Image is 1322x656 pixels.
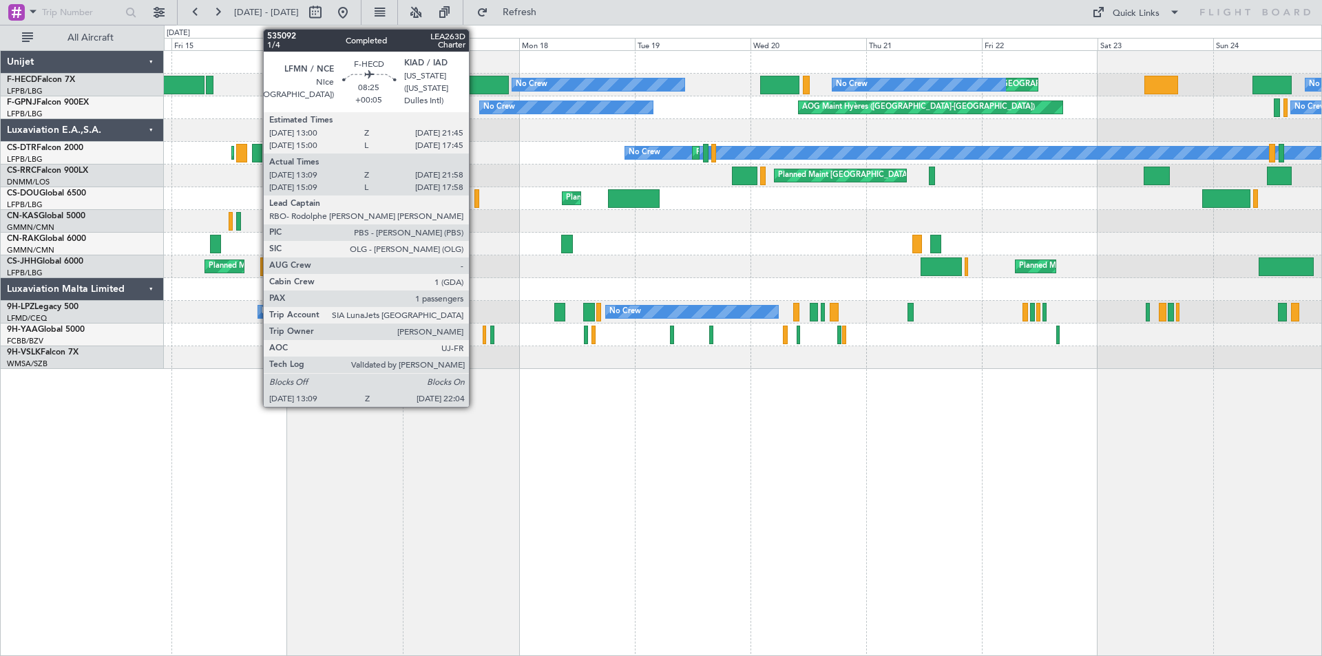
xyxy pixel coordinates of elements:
[7,76,75,84] a: F-HECDFalcon 7X
[7,303,34,311] span: 9H-LPZ
[7,86,43,96] a: LFPB/LBG
[1113,7,1160,21] div: Quick Links
[7,326,85,334] a: 9H-YAAGlobal 5000
[7,144,36,152] span: CS-DTR
[1019,256,1236,277] div: Planned Maint [GEOGRAPHIC_DATA] ([GEOGRAPHIC_DATA])
[7,257,36,266] span: CS-JHH
[7,245,54,255] a: GMMN/CMN
[42,2,121,23] input: Trip Number
[7,222,54,233] a: GMMN/CMN
[7,212,39,220] span: CN-KAS
[7,212,85,220] a: CN-KASGlobal 5000
[866,38,982,50] div: Thu 21
[403,38,518,50] div: Sun 17
[7,268,43,278] a: LFPB/LBG
[36,33,145,43] span: All Aircraft
[234,6,299,19] span: [DATE] - [DATE]
[7,235,86,243] a: CN-RAKGlobal 6000
[566,188,783,209] div: Planned Maint [GEOGRAPHIC_DATA] ([GEOGRAPHIC_DATA])
[7,235,39,243] span: CN-RAK
[7,348,41,357] span: 9H-VSLK
[836,74,868,95] div: No Crew
[7,348,78,357] a: 9H-VSLKFalcon 7X
[1098,38,1213,50] div: Sat 23
[1085,1,1187,23] button: Quick Links
[516,74,547,95] div: No Crew
[7,154,43,165] a: LFPB/LBG
[7,200,43,210] a: LFPB/LBG
[519,38,635,50] div: Mon 18
[982,38,1098,50] div: Fri 22
[7,144,83,152] a: CS-DTRFalcon 2000
[751,38,866,50] div: Wed 20
[7,313,47,324] a: LFMD/CEQ
[7,303,78,311] a: 9H-LPZLegacy 500
[7,326,38,334] span: 9H-YAA
[7,98,89,107] a: F-GPNJFalcon 900EX
[802,97,1035,118] div: AOG Maint Hyères ([GEOGRAPHIC_DATA]-[GEOGRAPHIC_DATA])
[7,98,36,107] span: F-GPNJ
[696,142,766,163] div: Planned Maint Sofia
[7,189,39,198] span: CS-DOU
[778,165,995,186] div: Planned Maint [GEOGRAPHIC_DATA] ([GEOGRAPHIC_DATA])
[262,301,293,322] div: No Crew
[15,27,149,49] button: All Aircraft
[470,1,553,23] button: Refresh
[7,167,36,175] span: CS-RRC
[629,142,660,163] div: No Crew
[7,359,48,369] a: WMSA/SZB
[287,38,403,50] div: Sat 16
[7,189,86,198] a: CS-DOUGlobal 6500
[7,76,37,84] span: F-HECD
[7,257,83,266] a: CS-JHHGlobal 6000
[171,38,287,50] div: Fri 15
[609,301,641,322] div: No Crew
[7,177,50,187] a: DNMM/LOS
[7,109,43,119] a: LFPB/LBG
[209,256,426,277] div: Planned Maint [GEOGRAPHIC_DATA] ([GEOGRAPHIC_DATA])
[167,28,190,39] div: [DATE]
[7,167,88,175] a: CS-RRCFalcon 900LX
[491,8,549,17] span: Refresh
[483,97,515,118] div: No Crew
[635,38,751,50] div: Tue 19
[7,336,43,346] a: FCBB/BZV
